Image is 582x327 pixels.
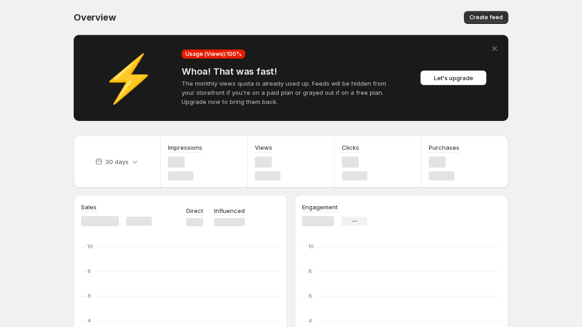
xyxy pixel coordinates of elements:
[308,268,312,274] text: 8
[308,293,312,299] text: 6
[469,14,503,21] span: Create feed
[420,71,486,85] button: Let's upgrade
[488,42,501,55] button: Dismiss alert
[87,317,91,324] text: 4
[186,206,203,215] p: Direct
[182,79,400,106] p: The monthly views quota is already used up. Feeds will be hidden from your storefront if you're o...
[182,49,245,59] div: Usage (Views): 100 %
[81,202,97,212] h3: Sales
[302,202,338,212] h3: Engagement
[308,317,312,324] text: 4
[308,243,314,250] text: 10
[429,143,459,152] h3: Purchases
[74,12,116,23] span: Overview
[87,243,93,250] text: 10
[83,73,174,82] div: ⚡
[434,73,473,82] span: Let's upgrade
[87,293,91,299] text: 6
[342,143,359,152] h3: Clicks
[255,143,272,152] h3: Views
[464,11,508,24] button: Create feed
[182,66,400,77] h4: Whoa! That was fast!
[105,157,129,166] p: 30 days
[87,268,91,274] text: 8
[168,143,202,152] h3: Impressions
[214,206,245,215] p: Influenced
